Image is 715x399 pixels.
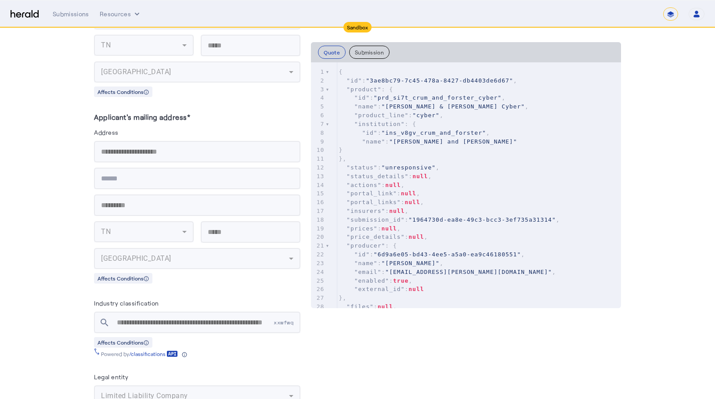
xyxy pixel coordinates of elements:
[339,260,443,266] span: : ,
[347,164,378,171] span: "status"
[349,46,390,59] button: Submission
[343,22,372,32] div: Sandbox
[339,173,432,180] span: : ,
[311,259,325,268] div: 23
[339,138,517,145] span: :
[311,302,325,311] div: 28
[311,233,325,241] div: 20
[311,294,325,302] div: 27
[389,208,404,214] span: null
[339,216,560,223] span: : ,
[94,113,190,121] label: Applicant's mailing address*
[94,129,119,136] label: Address
[311,207,325,216] div: 17
[347,86,381,93] span: "product"
[94,373,128,381] label: Legal entity
[362,129,377,136] span: "id"
[94,299,159,307] label: Industry classification
[311,62,621,308] herald-code-block: quote
[378,303,393,310] span: null
[339,121,416,127] span: : {
[339,190,420,197] span: : ,
[408,216,556,223] span: "1964730d-ea8e-49c3-bcc3-3ef735a31314"
[347,182,381,188] span: "actions"
[311,172,325,181] div: 13
[129,350,178,357] a: /classifications
[382,225,397,232] span: null
[339,94,506,101] span: : ,
[311,111,325,120] div: 6
[354,112,409,119] span: "product_line"
[274,319,300,326] span: xxwfwq
[311,198,325,207] div: 16
[366,77,513,84] span: "3ae8bc79-7c45-478a-8427-db4403de6d67"
[94,337,152,348] div: Affects Conditions
[382,129,486,136] span: "ins_v8gv_crum_and_forster"
[101,350,187,357] div: Powered by
[354,260,378,266] span: "name"
[347,77,362,84] span: "id"
[311,163,325,172] div: 12
[311,76,325,85] div: 2
[318,46,346,59] button: Quote
[311,224,325,233] div: 19
[347,303,374,310] span: "files"
[311,285,325,294] div: 26
[94,317,115,328] mat-icon: search
[339,251,525,258] span: : ,
[94,86,152,97] div: Affects Conditions
[354,277,389,284] span: "enabled"
[347,242,385,249] span: "producer"
[339,68,343,75] span: {
[412,173,428,180] span: null
[339,147,343,153] span: }
[311,102,325,111] div: 5
[374,251,521,258] span: "6d9a6e05-bd43-4ee5-a5a0-ea9c46180551"
[408,286,424,292] span: null
[408,234,424,240] span: null
[347,225,378,232] span: "prices"
[339,242,397,249] span: : {
[401,190,416,197] span: null
[347,199,401,205] span: "portal_links"
[339,129,490,136] span: : ,
[339,208,408,214] span: : ,
[354,103,378,110] span: "name"
[339,225,401,232] span: : ,
[100,10,141,18] button: Resources dropdown menu
[347,190,397,197] span: "portal_link"
[385,182,401,188] span: null
[311,216,325,224] div: 18
[311,277,325,285] div: 25
[311,137,325,146] div: 9
[53,10,89,18] div: Submissions
[339,103,529,110] span: : ,
[339,86,393,93] span: : {
[339,303,397,310] span: : ,
[393,277,408,284] span: true
[311,189,325,198] div: 15
[339,182,404,188] span: : ,
[339,234,428,240] span: : ,
[354,121,405,127] span: "institution"
[347,216,404,223] span: "submission_id"
[404,199,420,205] span: null
[311,268,325,277] div: 24
[374,94,502,101] span: "prd_si7t_crum_and_forster_cyber"
[382,103,525,110] span: "[PERSON_NAME] & [PERSON_NAME] Cyber"
[385,269,552,275] span: "[EMAIL_ADDRESS][PERSON_NAME][DOMAIN_NAME]"
[354,286,405,292] span: "external_id"
[11,10,39,18] img: Herald Logo
[347,208,385,214] span: "insurers"
[339,295,347,301] span: },
[339,286,424,292] span: :
[311,146,325,155] div: 10
[339,112,443,119] span: : ,
[339,164,440,171] span: : ,
[339,77,517,84] span: : ,
[311,241,325,250] div: 21
[389,138,517,145] span: "[PERSON_NAME] and [PERSON_NAME]"
[311,181,325,190] div: 14
[311,120,325,129] div: 7
[94,273,152,284] div: Affects Conditions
